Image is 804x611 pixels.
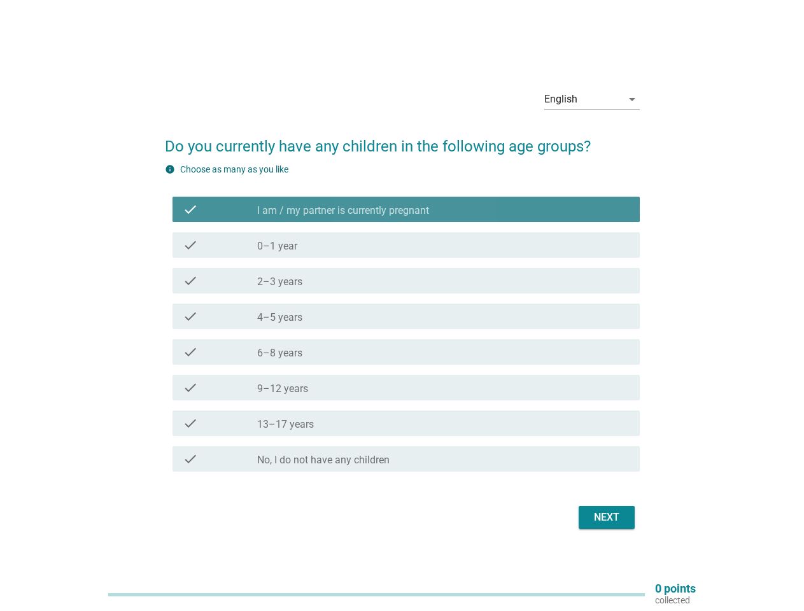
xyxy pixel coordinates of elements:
label: No, I do not have any children [257,454,390,467]
h2: Do you currently have any children in the following age groups? [165,122,640,158]
label: Choose as many as you like [180,164,288,174]
label: I am / my partner is currently pregnant [257,204,429,217]
i: check [183,451,198,467]
button: Next [579,506,635,529]
p: collected [655,594,696,606]
i: check [183,380,198,395]
i: check [183,202,198,217]
i: check [183,273,198,288]
i: arrow_drop_down [624,92,640,107]
label: 4–5 years [257,311,302,324]
p: 0 points [655,583,696,594]
div: Next [589,510,624,525]
div: English [544,94,577,105]
label: 0–1 year [257,240,297,253]
i: check [183,309,198,324]
i: check [183,416,198,431]
label: 2–3 years [257,276,302,288]
label: 9–12 years [257,383,308,395]
i: check [183,237,198,253]
label: 6–8 years [257,347,302,360]
i: check [183,344,198,360]
label: 13–17 years [257,418,314,431]
i: info [165,164,175,174]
